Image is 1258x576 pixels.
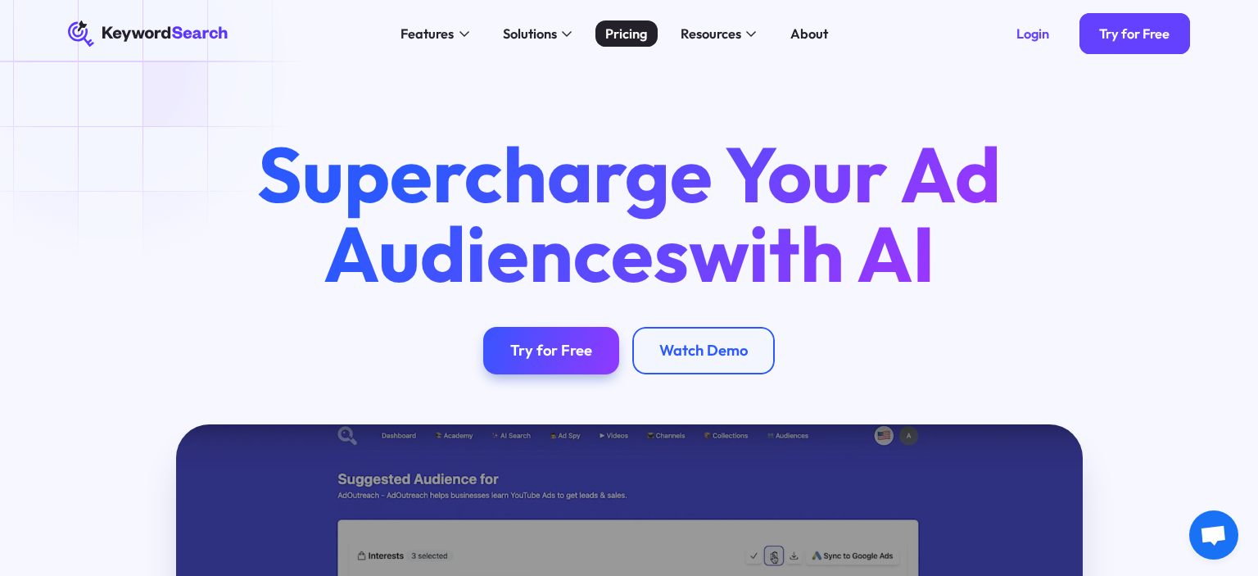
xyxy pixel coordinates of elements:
[1189,510,1238,560] div: Open chat
[780,20,838,48] a: About
[1016,25,1049,43] div: Login
[503,24,557,44] div: Solutions
[400,24,454,44] div: Features
[689,205,935,302] span: with AI
[659,341,748,360] div: Watch Demo
[605,24,647,44] div: Pricing
[510,341,592,360] div: Try for Free
[595,20,658,48] a: Pricing
[790,24,828,44] div: About
[996,13,1069,53] a: Login
[483,327,619,374] a: Try for Free
[226,134,1032,293] h1: Supercharge Your Ad Audiences
[1079,13,1190,53] a: Try for Free
[681,24,741,44] div: Resources
[1099,25,1170,43] div: Try for Free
